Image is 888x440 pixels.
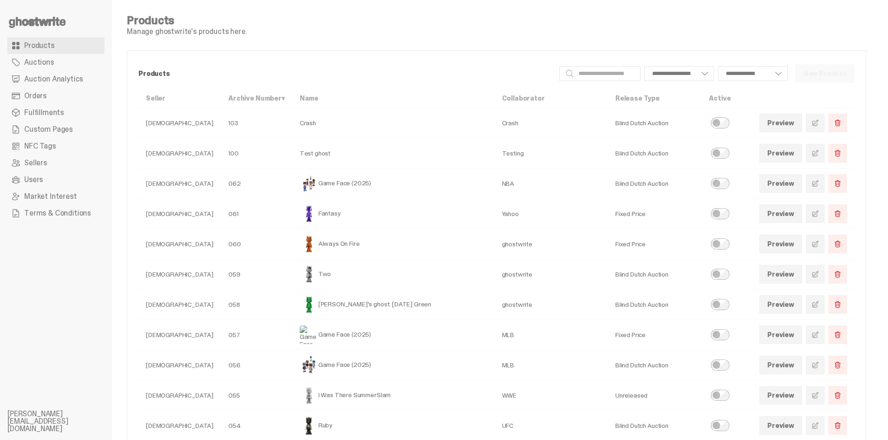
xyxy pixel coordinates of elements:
td: 060 [221,229,292,259]
a: Terms & Conditions [7,205,104,222]
td: Always On Fire [292,229,495,259]
button: Delete Product [828,416,847,435]
span: Terms & Conditions [24,210,91,217]
a: Auction Analytics [7,71,104,88]
span: Custom Pages [24,126,73,133]
td: Game Face (2025) [292,350,495,380]
img: Two [300,265,318,284]
td: Blind Dutch Auction [608,259,702,290]
td: [DEMOGRAPHIC_DATA] [138,259,221,290]
img: Game Face (2025) [300,325,318,344]
button: Delete Product [828,325,847,344]
a: Preview [759,356,802,374]
a: Preview [759,325,802,344]
td: 055 [221,380,292,411]
td: Crash [292,108,495,138]
span: Auction Analytics [24,75,83,83]
span: Products [24,42,55,49]
a: Preview [759,235,802,253]
button: Delete Product [828,174,847,193]
p: Manage ghostwrite's products here. [127,28,247,35]
span: NFC Tags [24,142,56,150]
a: Auctions [7,54,104,71]
td: Fixed Price [608,320,702,350]
td: I Was There SummerSlam [292,380,495,411]
a: Fulfillments [7,104,104,121]
td: 058 [221,290,292,320]
td: Blind Dutch Auction [608,350,702,380]
img: Game Face (2025) [300,356,318,374]
a: Market Interest [7,188,104,205]
img: Fantasy [300,204,318,223]
th: Name [292,89,495,108]
a: Orders [7,88,104,104]
a: Preview [759,265,802,284]
a: Preview [759,114,802,132]
td: Testing [495,138,608,169]
p: Products [138,70,552,77]
a: Preview [759,204,802,223]
button: Delete Product [828,144,847,162]
td: Game Face (2025) [292,320,495,350]
a: Users [7,171,104,188]
a: Preview [759,144,802,162]
td: [DEMOGRAPHIC_DATA] [138,380,221,411]
td: Fantasy [292,199,495,229]
span: Sellers [24,159,47,167]
button: Delete Product [828,235,847,253]
img: Always On Fire [300,235,318,253]
span: Fulfillments [24,109,64,116]
td: Test ghost [292,138,495,169]
a: Preview [759,386,802,405]
th: Release Type [608,89,702,108]
img: Ruby [300,416,318,435]
a: Products [7,37,104,54]
td: 061 [221,199,292,229]
span: ▾ [282,94,285,102]
td: [DEMOGRAPHIC_DATA] [138,350,221,380]
a: Preview [759,416,802,435]
button: Delete Product [828,386,847,405]
li: [PERSON_NAME][EMAIL_ADDRESS][DOMAIN_NAME] [7,410,119,433]
td: WWE [495,380,608,411]
td: [DEMOGRAPHIC_DATA] [138,199,221,229]
td: ghostwrite [495,290,608,320]
td: MLB [495,350,608,380]
td: Blind Dutch Auction [608,108,702,138]
a: Sellers [7,155,104,171]
td: 059 [221,259,292,290]
td: Game Face (2025) [292,169,495,199]
td: [PERSON_NAME]'s ghost: [DATE] Green [292,290,495,320]
th: Collaborator [495,89,608,108]
img: Schrödinger's ghost: Sunday Green [300,295,318,314]
td: Blind Dutch Auction [608,138,702,169]
td: Yahoo [495,199,608,229]
span: Auctions [24,59,54,66]
td: NBA [495,169,608,199]
img: I Was There SummerSlam [300,386,318,405]
h4: Products [127,15,247,26]
td: 103 [221,108,292,138]
img: Game Face (2025) [300,174,318,193]
td: [DEMOGRAPHIC_DATA] [138,138,221,169]
a: Active [709,94,730,102]
a: Preview [759,174,802,193]
td: Blind Dutch Auction [608,290,702,320]
button: Delete Product [828,204,847,223]
th: Seller [138,89,221,108]
td: MLB [495,320,608,350]
td: [DEMOGRAPHIC_DATA] [138,290,221,320]
button: Delete Product [828,295,847,314]
td: [DEMOGRAPHIC_DATA] [138,108,221,138]
button: Delete Product [828,114,847,132]
td: ghostwrite [495,229,608,259]
td: Fixed Price [608,199,702,229]
button: Delete Product [828,356,847,374]
span: Users [24,176,43,183]
td: ghostwrite [495,259,608,290]
td: 057 [221,320,292,350]
td: [DEMOGRAPHIC_DATA] [138,320,221,350]
a: Custom Pages [7,121,104,138]
span: Orders [24,92,47,100]
td: 062 [221,169,292,199]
